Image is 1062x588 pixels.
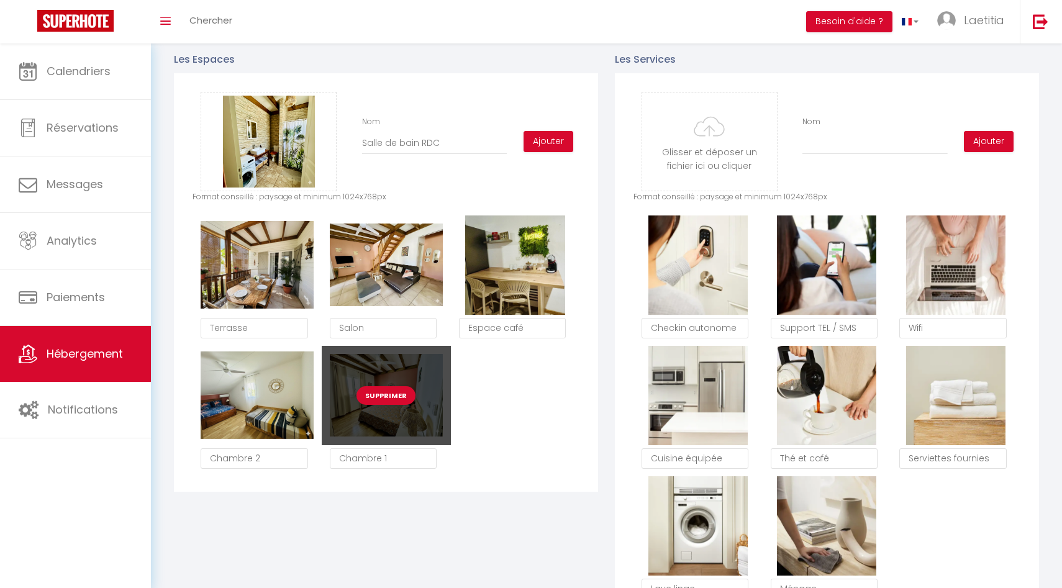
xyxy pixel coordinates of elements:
span: Chercher [189,14,232,27]
span: Hébergement [47,346,123,361]
span: Analytics [47,233,97,248]
button: Besoin d'aide ? [806,11,892,32]
p: Les Espaces [174,52,598,67]
p: Format conseillé : paysage et minimum 1024x768px [193,191,579,203]
span: Notifications [48,402,118,417]
p: Les Services [615,52,1039,67]
span: Calendriers [47,63,111,79]
span: Laetitia [964,12,1004,28]
label: Nom [802,116,820,128]
span: Réservations [47,120,119,135]
label: Nom [362,116,380,128]
button: Ajouter [964,131,1014,152]
img: Super Booking [37,10,114,32]
img: ... [937,11,956,30]
button: Ajouter [524,131,573,152]
img: logout [1033,14,1048,29]
span: Messages [47,176,103,192]
span: Paiements [47,289,105,305]
p: Format conseillé : paysage et minimum 1024x768px [633,191,1020,203]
